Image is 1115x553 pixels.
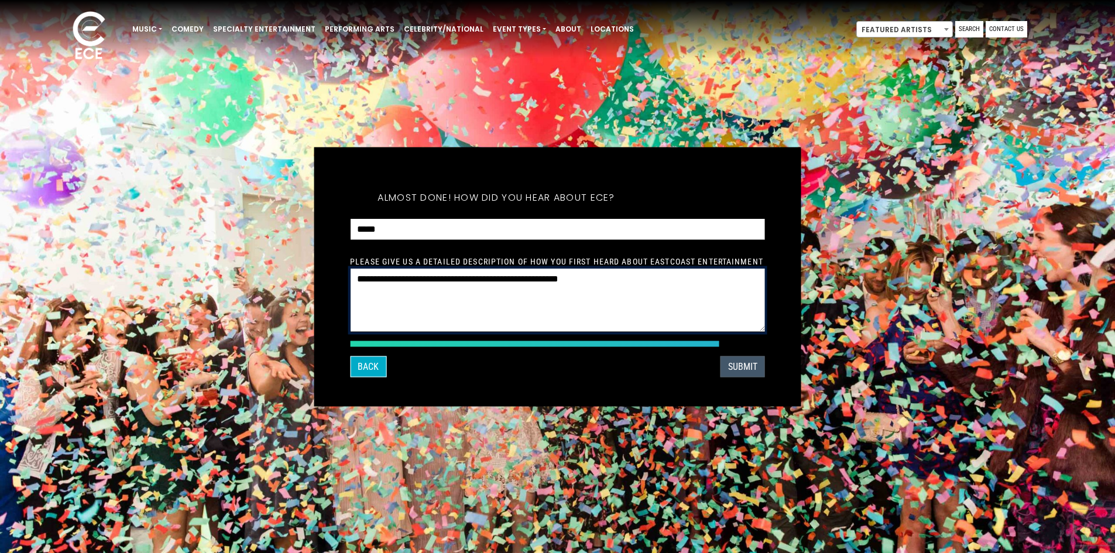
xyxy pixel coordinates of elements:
label: Please give us a detailed description of how you first heard about EastCoast Entertainment [350,256,763,266]
a: Comedy [167,19,208,39]
h5: Almost done! How did you hear about ECE? [350,176,643,218]
button: Back [350,356,386,377]
button: SUBMIT [721,356,765,377]
a: Music [128,19,167,39]
a: Search [955,21,983,37]
a: Contact Us [986,21,1027,37]
a: Performing Arts [320,19,399,39]
a: About [551,19,586,39]
span: Featured Artists [857,22,952,38]
a: Event Types [488,19,551,39]
span: Featured Artists [856,21,953,37]
img: ece_new_logo_whitev2-1.png [60,8,118,65]
a: Locations [586,19,639,39]
a: Specialty Entertainment [208,19,320,39]
select: How did you hear about ECE [350,218,765,240]
a: Celebrity/National [399,19,488,39]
